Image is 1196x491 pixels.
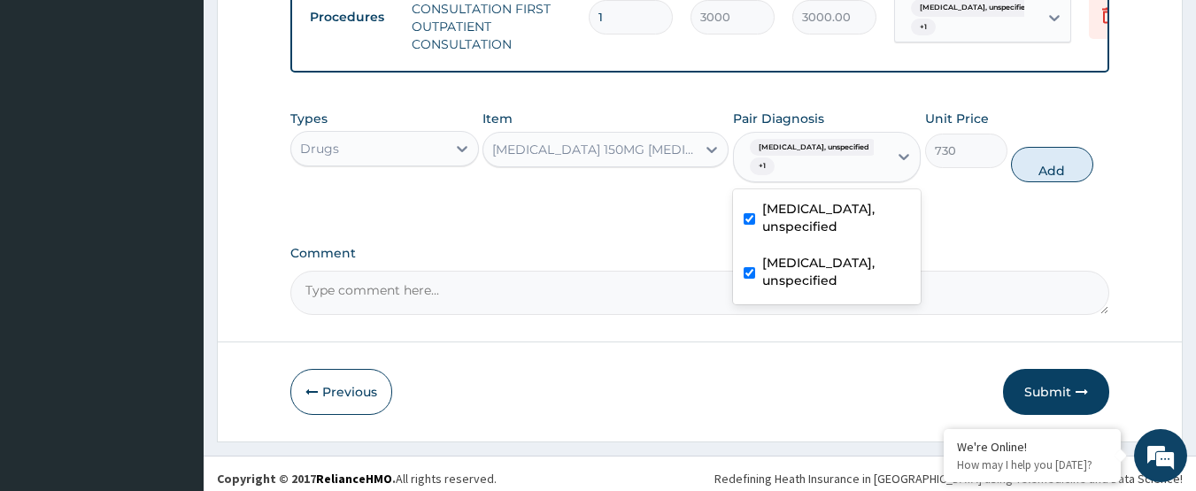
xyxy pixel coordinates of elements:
img: d_794563401_company_1708531726252_794563401 [33,88,72,133]
span: [MEDICAL_DATA], unspecified [750,139,878,157]
div: [MEDICAL_DATA] 150MG [MEDICAL_DATA] CAP [492,141,698,158]
div: Drugs [300,140,339,157]
textarea: Type your message and hit 'Enter' [9,314,337,376]
div: We're Online! [957,439,1107,455]
p: How may I help you today? [957,457,1107,472]
div: Redefining Heath Insurance in [GEOGRAPHIC_DATA] using Telemedicine and Data Science! [714,470,1183,487]
div: Chat with us now [92,99,297,122]
strong: Copyright © 2017 . [217,471,396,487]
button: Submit [1003,369,1109,415]
label: [MEDICAL_DATA], unspecified [762,254,911,289]
button: Add [1011,147,1093,182]
label: [MEDICAL_DATA], unspecified [762,200,911,235]
div: Minimize live chat window [290,9,333,51]
span: + 1 [750,157,775,175]
label: Types [290,111,328,127]
a: RelianceHMO [316,471,392,487]
label: Unit Price [925,110,989,127]
label: Comment [290,246,1110,261]
td: Procedures [301,1,403,34]
span: + 1 [911,19,936,36]
span: We're online! [103,138,244,317]
button: Previous [290,369,392,415]
label: Pair Diagnosis [733,110,824,127]
label: Item [482,110,513,127]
